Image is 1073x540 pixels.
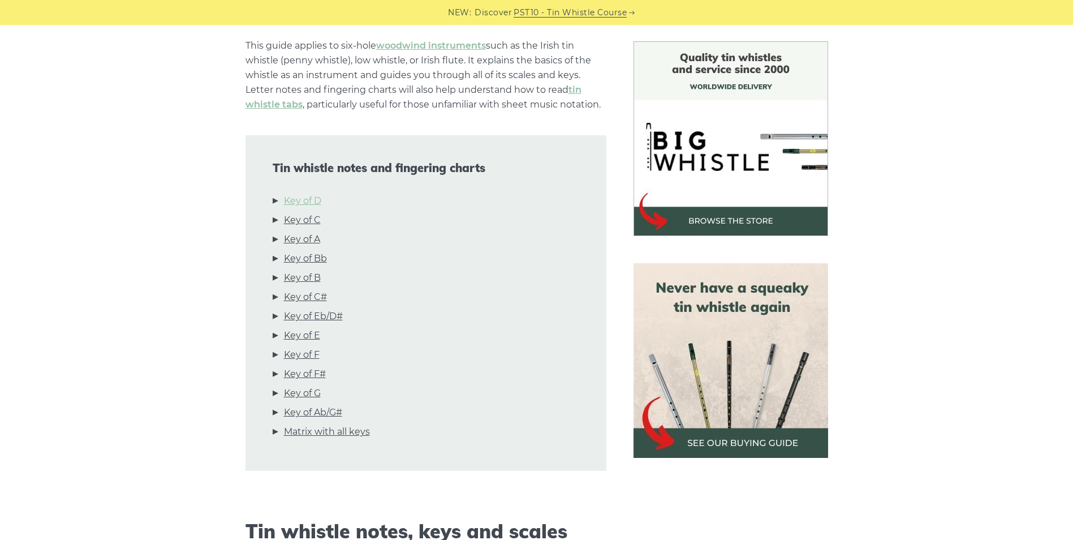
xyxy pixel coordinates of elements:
a: Key of Bb [284,251,327,266]
a: PST10 - Tin Whistle Course [514,6,627,19]
span: Discover [475,6,512,19]
a: Key of Eb/D# [284,309,343,324]
a: Key of F# [284,367,326,382]
a: Key of F [284,348,320,362]
a: Matrix with all keys [284,425,370,439]
a: Key of E [284,328,320,343]
span: NEW: [448,6,471,19]
a: Key of D [284,194,321,208]
span: Tin whistle notes and fingering charts [273,161,579,175]
img: BigWhistle Tin Whistle Store [634,41,828,236]
a: woodwind instruments [376,40,486,51]
a: Key of C# [284,290,327,305]
a: Key of A [284,232,320,247]
a: Key of G [284,386,321,401]
p: This guide applies to six-hole such as the Irish tin whistle (penny whistle), low whistle, or Iri... [245,38,606,112]
a: Key of C [284,213,321,228]
a: Key of Ab/G# [284,405,342,420]
a: Key of B [284,271,321,285]
img: tin whistle buying guide [634,263,828,458]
